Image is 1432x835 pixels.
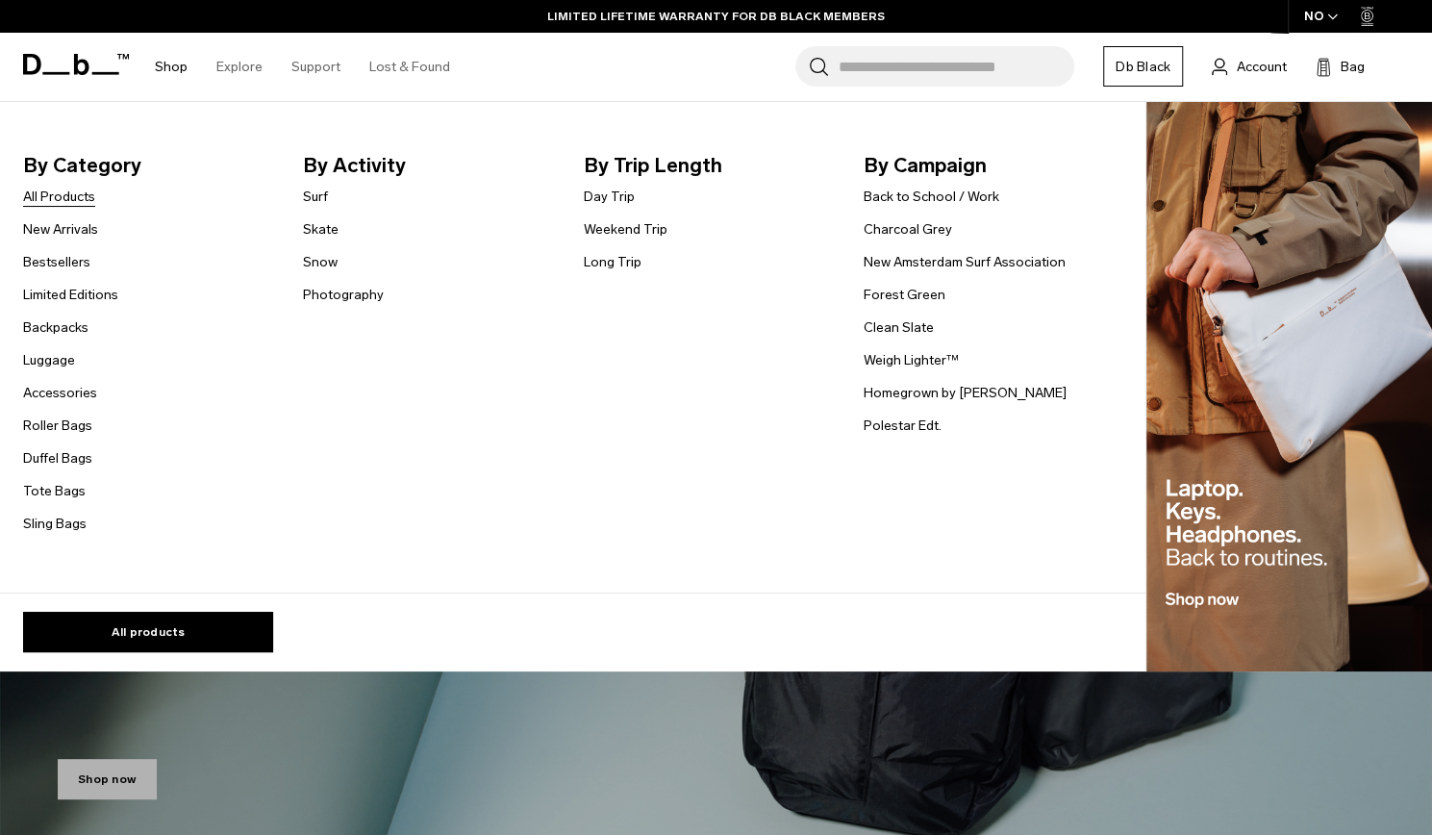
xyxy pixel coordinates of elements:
[864,350,959,370] a: Weigh Lighter™
[23,350,75,370] a: Luggage
[864,416,942,436] a: Polestar Edt.
[584,252,641,272] a: Long Trip
[864,219,952,240] a: Charcoal Grey
[23,285,118,305] a: Limited Editions
[303,187,328,207] a: Surf
[140,33,465,101] nav: Main Navigation
[23,383,97,403] a: Accessories
[303,219,339,240] a: Skate
[23,150,272,181] span: By Category
[1237,57,1287,77] span: Account
[23,514,87,534] a: Sling Bags
[584,150,833,181] span: By Trip Length
[547,8,885,25] a: LIMITED LIFETIME WARRANTY FOR DB BLACK MEMBERS
[23,187,95,207] a: All Products
[584,219,667,240] a: Weekend Trip
[23,219,98,240] a: New Arrivals
[23,612,273,652] a: All products
[1341,57,1365,77] span: Bag
[291,33,340,101] a: Support
[864,150,1113,181] span: By Campaign
[864,252,1066,272] a: New Amsterdam Surf Association
[369,33,450,101] a: Lost & Found
[864,187,999,207] a: Back to School / Work
[23,416,92,436] a: Roller Bags
[216,33,263,101] a: Explore
[864,317,934,338] a: Clean Slate
[584,187,635,207] a: Day Trip
[864,285,945,305] a: Forest Green
[303,252,338,272] a: Snow
[1316,55,1365,78] button: Bag
[303,150,552,181] span: By Activity
[23,252,90,272] a: Bestsellers
[1146,102,1432,672] img: Db
[155,33,188,101] a: Shop
[23,317,88,338] a: Backpacks
[1212,55,1287,78] a: Account
[864,383,1067,403] a: Homegrown by [PERSON_NAME]
[23,481,86,501] a: Tote Bags
[303,285,384,305] a: Photography
[1103,46,1183,87] a: Db Black
[23,448,92,468] a: Duffel Bags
